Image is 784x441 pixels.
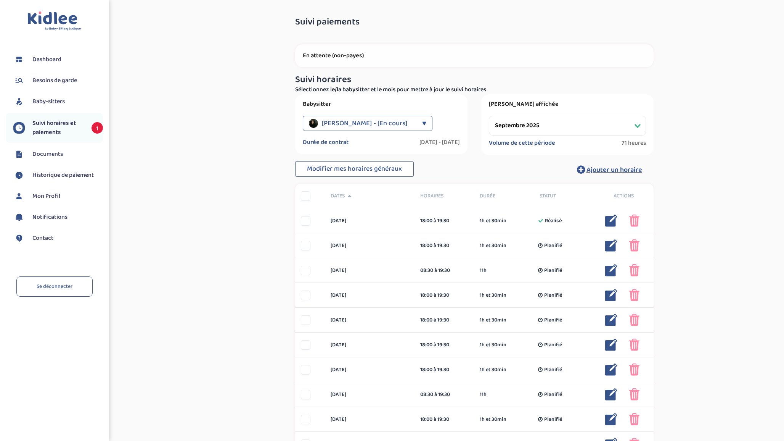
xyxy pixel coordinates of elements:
span: Besoins de garde [32,76,77,85]
img: besoin.svg [13,75,25,86]
span: [PERSON_NAME] - [En cours] [322,116,407,131]
div: Durée [474,192,534,200]
span: 1h et 30min [480,217,506,225]
button: Modifier mes horaires généraux [295,161,414,177]
a: Suivi horaires et paiements 1 [13,119,103,137]
div: [DATE] [325,217,414,225]
span: Ajouter un horaire [586,165,642,175]
span: Planifié [544,391,562,399]
a: Documents [13,149,103,160]
span: Réalisé [545,217,562,225]
img: modifier_bleu.png [605,215,617,227]
div: [DATE] [325,341,414,349]
p: En attente (non-payes) [303,52,646,60]
a: Dashboard [13,54,103,65]
div: 18:00 à 19:30 [420,316,469,324]
img: poubelle_rose.png [629,289,639,301]
span: 1 [92,122,103,134]
a: Historique de paiement [13,170,103,181]
label: Babysitter [303,100,460,108]
span: 11h [480,391,487,399]
img: contact.svg [13,233,25,244]
img: modifier_bleu.png [605,314,617,326]
a: Notifications [13,212,103,223]
div: ▼ [422,116,426,131]
label: Durée de contrat [303,139,349,146]
span: 1h et 30min [480,366,506,374]
span: Planifié [544,366,562,374]
div: Statut [534,192,594,200]
img: notification.svg [13,212,25,223]
span: Planifié [544,415,562,423]
span: Planifié [544,341,562,349]
img: modifier_bleu.png [605,363,617,376]
img: poubelle_rose.png [629,339,639,351]
img: modifier_bleu.png [605,339,617,351]
a: Baby-sitters [13,96,103,107]
div: 08:30 à 19:30 [420,391,469,399]
div: 18:00 à 19:30 [420,366,469,374]
img: modifier_bleu.png [605,388,617,401]
span: Modifier mes horaires généraux [307,163,402,174]
span: Documents [32,150,63,159]
span: 1h et 30min [480,415,506,423]
img: poubelle_rose.png [629,239,639,252]
div: [DATE] [325,415,414,423]
div: 18:00 à 19:30 [420,415,469,423]
label: Volume de cette période [489,139,555,147]
span: 11h [480,267,487,275]
span: Notifications [32,213,67,222]
div: [DATE] [325,267,414,275]
label: [PERSON_NAME] affichée [489,100,646,108]
div: Actions [594,192,654,200]
div: [DATE] [325,316,414,324]
div: [DATE] [325,391,414,399]
span: 1h et 30min [480,341,506,349]
div: 18:00 à 19:30 [420,291,469,299]
img: babysitters.svg [13,96,25,107]
span: Planifié [544,267,562,275]
div: [DATE] [325,366,414,374]
div: 18:00 à 19:30 [420,341,469,349]
span: Historique de paiement [32,171,94,180]
a: Se déconnecter [16,276,93,297]
span: Baby-sitters [32,97,65,106]
div: 18:00 à 19:30 [420,217,469,225]
a: Besoins de garde [13,75,103,86]
img: suivihoraire.svg [13,170,25,181]
span: 1h et 30min [480,291,506,299]
span: Planifié [544,242,562,250]
span: Dashboard [32,55,61,64]
div: 18:00 à 19:30 [420,242,469,250]
span: Suivi paiements [295,17,360,27]
img: avatar_manel-louise-hadjene_2023_04_06_14_15_40.png [309,119,318,128]
img: modifier_bleu.png [605,239,617,252]
span: Suivi horaires et paiements [32,119,84,137]
a: Contact [13,233,103,244]
img: poubelle_rose.png [629,314,639,326]
label: [DATE] - [DATE] [419,139,460,146]
div: [DATE] [325,291,414,299]
img: poubelle_rose.png [629,388,639,401]
span: Mon Profil [32,192,60,201]
div: Dates [325,192,414,200]
button: Ajouter un horaire [566,161,654,178]
img: logo.svg [27,11,81,31]
span: Planifié [544,291,562,299]
a: Mon Profil [13,191,103,202]
img: suivihoraire.svg [13,122,25,134]
img: modifier_bleu.png [605,289,617,301]
img: poubelle_rose.png [629,264,639,276]
img: modifier_bleu.png [605,413,617,425]
img: poubelle_rose.png [629,363,639,376]
img: poubelle_rose.png [629,215,639,227]
span: 71 heures [622,139,646,147]
p: Sélectionnez le/la babysitter et le mois pour mettre à jour le suivi horaires [295,85,654,94]
div: 08:30 à 19:30 [420,267,469,275]
h3: Suivi horaires [295,75,654,85]
span: Contact [32,234,53,243]
span: Horaires [420,192,469,200]
span: Planifié [544,316,562,324]
img: profil.svg [13,191,25,202]
div: [DATE] [325,242,414,250]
